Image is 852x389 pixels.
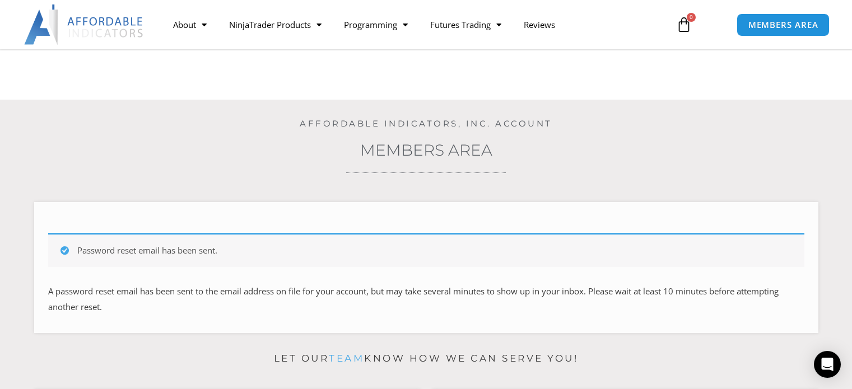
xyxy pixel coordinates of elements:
a: Affordable Indicators, Inc. Account [300,118,552,129]
span: 0 [687,13,696,22]
a: NinjaTrader Products [218,12,333,38]
a: team [329,353,364,364]
div: Password reset email has been sent. [48,233,804,267]
a: Members Area [360,140,492,160]
a: Programming [333,12,419,38]
p: Let our know how we can serve you! [34,350,818,368]
a: MEMBERS AREA [737,13,830,36]
a: 0 [659,8,709,41]
span: MEMBERS AREA [748,21,818,29]
p: A password reset email has been sent to the email address on file for your account, but may take ... [48,284,804,315]
a: Futures Trading [419,12,513,38]
nav: Menu [162,12,665,38]
a: About [162,12,218,38]
a: Reviews [513,12,566,38]
img: LogoAI | Affordable Indicators – NinjaTrader [24,4,145,45]
div: Open Intercom Messenger [814,351,841,378]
